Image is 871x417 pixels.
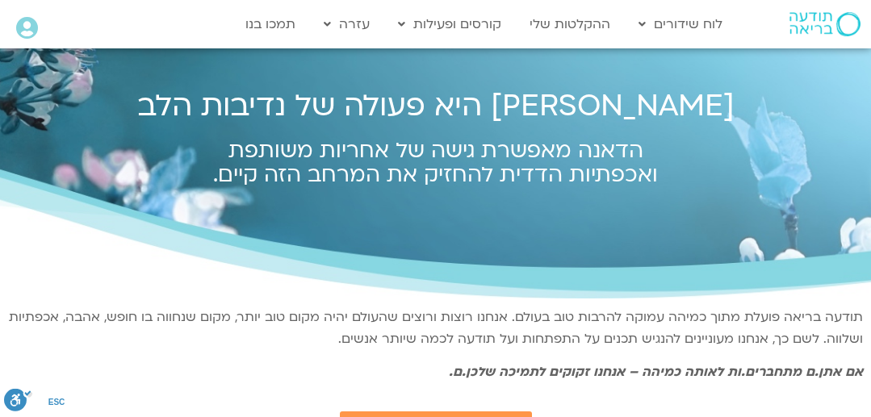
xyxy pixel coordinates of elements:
h2: [PERSON_NAME] היא פעולה של נדיבות הלב [8,89,863,123]
a: קורסים ופעילות [390,9,509,40]
a: תמכו בנו [237,9,304,40]
h2: הדאנה מאפשרת גישה של אחריות משותפת ואכפתיות הדדית להחזיק את המרחב הזה קיים. [8,139,863,187]
img: תודעה בריאה [789,12,861,36]
a: לוח שידורים [630,9,731,40]
span: תודעה בריאה פועלת מתוך כמיהה עמוקה להרבות טוב בעולם. אנחנו רוצות ורוצים שהעולם יהיה מקום טוב יותר... [9,308,863,348]
i: אם אתן.ם מתחברים.ות לאותה כמיהה – אנחנו זקוקים לתמיכה שלכן.ם. [449,363,863,381]
a: ההקלטות שלי [521,9,618,40]
a: עזרה [316,9,378,40]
